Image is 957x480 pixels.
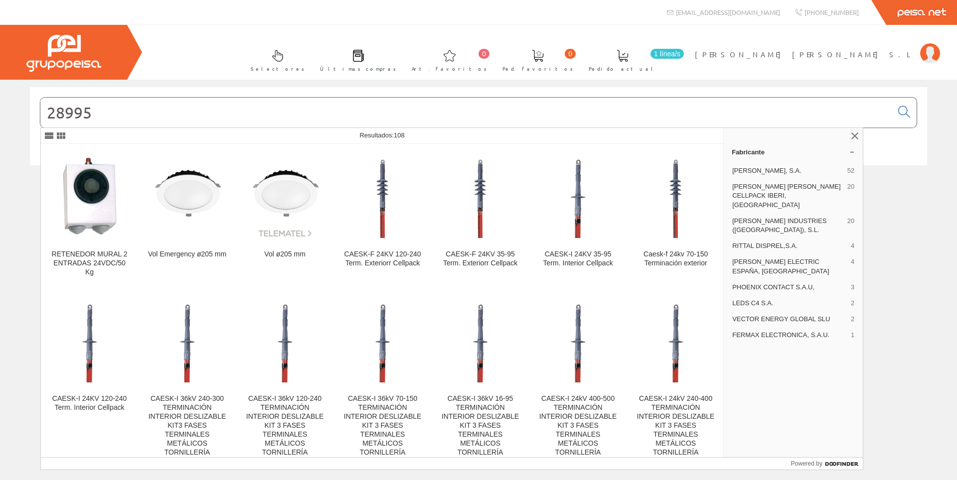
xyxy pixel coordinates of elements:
img: CAESK-I 24kV 400-500 TERMINACIÓN INTERIOR DESLIZABLE KIT 3 FASES TERMINALES METÁLICOS TORNILLERÍA [537,301,619,382]
img: RETENEDOR MURAL 2 ENTRADAS 24VDC/50 Kg [49,156,130,238]
div: CAESK-I 24KV 35-95 Term. Interior Cellpack [537,250,619,268]
a: CAESK-I 24KV 120-240 Term. Interior Cellpack CAESK-I 24KV 120-240 Term. Interior Cellpack [41,289,138,469]
span: [EMAIL_ADDRESS][DOMAIN_NAME] [676,8,780,16]
span: 52 [847,166,854,175]
img: CAESK-I 24KV 120-240 Term. Interior Cellpack [49,301,130,382]
span: 1 [851,331,854,340]
a: Últimas compras [310,41,401,78]
input: Buscar... [40,98,892,127]
a: CAESK-I 36kV 16-95 TERMINACIÓN INTERIOR DESLIZABLE KIT 3 FASES TERMINALES METÁLICOS TORNILLERÍA C... [432,289,529,469]
a: CAESK-I 24kV 400-500 TERMINACIÓN INTERIOR DESLIZABLE KIT 3 FASES TERMINALES METÁLICOS TORNILLERÍA... [529,289,627,469]
a: CAESK-I 24kV 240-400 TERMINACIÓN INTERIOR DESLIZABLE KIT 3 FASES TERMINALES METÁLICOS TORNILLERÍA... [627,289,724,469]
span: Resultados: [359,131,404,139]
span: [PERSON_NAME] [PERSON_NAME] S.L [695,49,915,59]
div: © Grupo Peisa [30,178,927,186]
span: 0 [565,49,576,59]
span: 108 [394,131,405,139]
span: FERMAX ELECTRONICA, S.A.U. [732,331,847,340]
span: 4 [851,241,854,250]
span: 3 [851,283,854,292]
div: CAESK-F 24KV 120-240 Term. Exteriorr Cellpack [342,250,423,268]
div: CAESK-I 24kV 400-500 TERMINACIÓN INTERIOR DESLIZABLE KIT 3 FASES TERMINALES METÁLICOS TORNILLERÍA [537,394,619,457]
span: PHOENIX CONTACT S.A.U, [732,283,847,292]
span: [PERSON_NAME] ELECTRIC ESPAÑA, [GEOGRAPHIC_DATA] [732,257,847,275]
a: Vol Emergency ø205 mm Vol Emergency ø205 mm [139,144,236,288]
span: VECTOR ENERGY GLOBAL SLU [732,315,847,324]
img: Caesk-f 24kv 70-150 Terminación exterior [635,156,716,238]
span: Ped. favoritos [502,64,573,74]
a: Selectores [241,41,310,78]
span: [PERSON_NAME], S.A. [732,166,843,175]
img: Vol Emergency ø205 mm [147,156,228,238]
span: LEDS C4 S.A. [732,299,847,308]
img: CAESK-I 24kV 240-400 TERMINACIÓN INTERIOR DESLIZABLE KIT 3 FASES TERMINALES METÁLICOS TORNILLERÍA [635,301,716,382]
span: 20 [847,182,854,210]
div: CAESK-I 24kV 240-400 TERMINACIÓN INTERIOR DESLIZABLE KIT 3 FASES TERMINALES METÁLICOS TORNILLERÍA [635,394,716,457]
span: 20 [847,217,854,235]
span: Últimas compras [320,64,396,74]
img: CAESK-F 24KV 35-95 Term. Exteriorr Cellpack [440,156,521,238]
a: CAESK-I 36kV 240-300 TERMINACIÓN INTERIOR DESLIZABLE KIT3 FASES TERMINALES METÁLICOS TORNILLERÍA ... [139,289,236,469]
span: 2 [851,315,854,324]
span: RITTAL DISPREL,S.A. [732,241,847,250]
div: Vol ø205 mm [244,250,325,259]
a: Vol ø205 mm Vol ø205 mm [236,144,333,288]
div: RETENEDOR MURAL 2 ENTRADAS 24VDC/50 Kg [49,250,130,277]
div: Vol Emergency ø205 mm [147,250,228,259]
img: CAESK-I 36kV 16-95 TERMINACIÓN INTERIOR DESLIZABLE KIT 3 FASES TERMINALES METÁLICOS TORNILLERÍA [440,301,521,382]
div: Caesk-f 24kv 70-150 Terminación exterior [635,250,716,268]
span: [PERSON_NAME] [PERSON_NAME] CELLPACK IBERI,[GEOGRAPHIC_DATA] [732,182,843,210]
a: CAESK-F 24KV 35-95 Term. Exteriorr Cellpack CAESK-F 24KV 35-95 Term. Exteriorr Cellpack [432,144,529,288]
a: 1 línea/s Pedido actual [579,41,686,78]
div: CAESK-I 36kV 16-95 TERMINACIÓN INTERIOR DESLIZABLE KIT 3 FASES TERMINALES METÁLICOS TORNILLERÍA [440,394,521,457]
img: Grupo Peisa [26,35,101,72]
div: CAESK-I 36kV 70-150 TERMINACIÓN INTERIOR DESLIZABLE KIT 3 FASES TERMINALES METÁLICOS TORNILLERÍA [342,394,423,457]
a: Fabricante [724,144,863,160]
a: Powered by [791,458,863,470]
a: CAESK-I 36kV 70-150 TERMINACIÓN INTERIOR DESLIZABLE KIT 3 FASES TERMINALES METÁLICOS TORNILLERÍA ... [334,289,431,469]
span: 0 [478,49,489,59]
span: Pedido actual [589,64,656,74]
img: CAESK-I 36kV 240-300 TERMINACIÓN INTERIOR DESLIZABLE KIT3 FASES TERMINALES METÁLICOS TORNILLERÍA [147,301,228,382]
img: CAESK-I 24KV 35-95 Term. Interior Cellpack [537,156,619,238]
a: Caesk-f 24kv 70-150 Terminación exterior Caesk-f 24kv 70-150 Terminación exterior [627,144,724,288]
div: CAESK-F 24KV 35-95 Term. Exteriorr Cellpack [440,250,521,268]
span: [PERSON_NAME] INDUSTRIES ([GEOGRAPHIC_DATA]), S.L. [732,217,843,235]
a: RETENEDOR MURAL 2 ENTRADAS 24VDC/50 Kg RETENEDOR MURAL 2 ENTRADAS 24VDC/50 Kg [41,144,138,288]
span: Art. favoritos [412,64,487,74]
span: Powered by [791,459,822,468]
span: [PHONE_NUMBER] [804,8,859,16]
span: 1 línea/s [650,49,684,59]
div: CAESK-I 36kV 240-300 TERMINACIÓN INTERIOR DESLIZABLE KIT3 FASES TERMINALES METÁLICOS TORNILLERÍA [147,394,228,457]
a: CAESK-F 24KV 120-240 Term. Exteriorr Cellpack CAESK-F 24KV 120-240 Term. Exteriorr Cellpack [334,144,431,288]
span: 4 [851,257,854,275]
img: CAESK-F 24KV 120-240 Term. Exteriorr Cellpack [342,156,423,238]
a: CAESK-I 36kV 120-240 TERMINACIÓN INTERIOR DESLIZABLE KIT 3 FASES TERMINALES METÁLICOS TORNILLERÍA... [236,289,333,469]
a: CAESK-I 24KV 35-95 Term. Interior Cellpack CAESK-I 24KV 35-95 Term. Interior Cellpack [529,144,627,288]
img: CAESK-I 36kV 120-240 TERMINACIÓN INTERIOR DESLIZABLE KIT 3 FASES TERMINALES METÁLICOS TORNILLERÍA [244,301,325,382]
span: Selectores [251,64,305,74]
img: Vol ø205 mm [244,156,325,238]
div: CAESK-I 36kV 120-240 TERMINACIÓN INTERIOR DESLIZABLE KIT 3 FASES TERMINALES METÁLICOS TORNILLERÍA [244,394,325,457]
img: CAESK-I 36kV 70-150 TERMINACIÓN INTERIOR DESLIZABLE KIT 3 FASES TERMINALES METÁLICOS TORNILLERÍA [342,301,423,382]
div: CAESK-I 24KV 120-240 Term. Interior Cellpack [49,394,130,412]
a: [PERSON_NAME] [PERSON_NAME] S.L [695,41,940,51]
span: 2 [851,299,854,308]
